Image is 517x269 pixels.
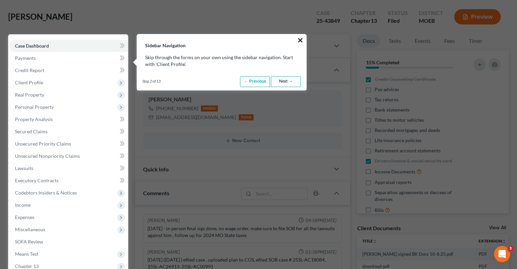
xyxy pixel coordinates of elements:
span: Income [15,202,31,208]
button: × [297,35,304,46]
a: ← Previous [240,76,270,87]
a: Executory Contracts [10,174,128,187]
span: Client Profile [15,80,43,85]
span: Unsecured Nonpriority Claims [15,153,80,159]
a: Lawsuits [10,162,128,174]
span: Unsecured Priority Claims [15,141,71,147]
span: Secured Claims [15,129,48,134]
h3: Sidebar Navigation [137,34,306,49]
a: Next → [271,76,301,87]
span: Payments [15,55,36,61]
a: Case Dashboard [10,40,128,52]
a: Credit Report [10,64,128,77]
span: Executory Contracts [15,178,58,183]
a: Secured Claims [10,125,128,138]
span: Property Analysis [15,116,53,122]
a: Payments [10,52,128,64]
iframe: Intercom live chat [494,246,510,262]
p: Skip through the forms on your own using the sidebar navigation. Start with 'Client Profile'. [145,54,298,68]
span: Real Property [15,92,44,98]
span: Expenses [15,214,34,220]
span: Personal Property [15,104,54,110]
span: Miscellaneous [15,226,45,232]
a: SOFA Review [10,236,128,248]
span: Credit Report [15,67,44,73]
a: Property Analysis [10,113,128,125]
span: Codebtors Insiders & Notices [15,190,77,196]
span: Step 2 of 13 [142,79,160,84]
a: Unsecured Nonpriority Claims [10,150,128,162]
span: 3 [508,246,513,251]
span: Means Test [15,251,38,257]
span: SOFA Review [15,239,43,245]
span: Chapter 13 [15,263,39,269]
span: Case Dashboard [15,43,49,49]
a: Unsecured Priority Claims [10,138,128,150]
span: Lawsuits [15,165,33,171]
